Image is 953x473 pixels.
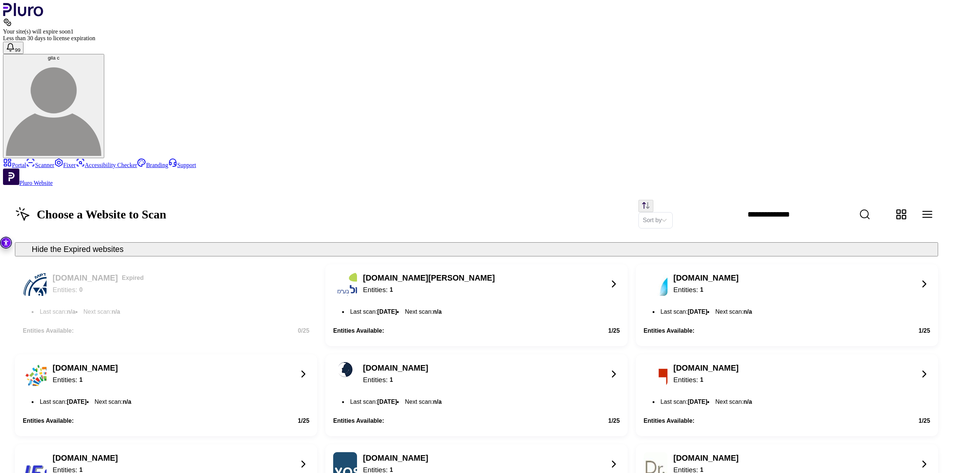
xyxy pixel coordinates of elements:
li: Next scan : [403,307,443,317]
a: Open Pluro Website [3,180,53,186]
div: Entities Available: [23,327,74,334]
div: [DOMAIN_NAME] [673,453,739,463]
button: Open notifications, you have 125 new notifications [3,42,23,54]
button: Change sorting direction [638,200,653,212]
div: Entities Available: [644,327,695,334]
div: [DOMAIN_NAME] [673,273,739,283]
div: 25 [608,327,620,334]
span: 0 / [298,327,303,334]
div: [DOMAIN_NAME] [52,363,118,373]
span: [DATE] [688,309,707,315]
div: 1 [700,375,704,385]
span: n/a [743,309,752,315]
div: 1 [700,285,704,295]
span: n/a [743,399,752,405]
li: Last scan : [348,307,399,317]
span: n/a [67,309,76,315]
div: Entities Available: [23,418,74,424]
div: [DOMAIN_NAME] [673,363,739,373]
li: Next scan : [82,307,122,317]
h1: Choose a Website to Scan [15,206,166,222]
button: Website logo[DOMAIN_NAME]Entities:1Last scan:[DATE]Next scan:n/aEntities Available:1/25 [636,264,938,346]
a: Fixer [54,162,76,168]
div: 1 [79,375,83,385]
div: 25 [608,418,620,424]
span: 1 / [918,327,923,334]
li: Next scan : [713,307,754,317]
button: Website logo[DOMAIN_NAME]Entities:1Last scan:[DATE]Next scan:n/aEntities Available:1/25 [15,354,317,437]
img: gila c [6,61,101,156]
span: n/a [123,399,131,405]
img: Website logo [338,362,353,377]
span: [DATE] [67,399,87,405]
span: [DATE] [377,399,397,405]
button: Website logo[DOMAIN_NAME][PERSON_NAME]Entities:1Last scan:[DATE]Next scan:n/aEntities Available:1/25 [325,264,628,346]
span: Expired [120,273,146,283]
img: Website logo [333,272,389,311]
a: Portal [3,162,26,168]
span: 1 / [918,418,923,424]
div: 1 [390,285,393,295]
div: Set sorting [638,212,673,228]
button: Website logo[DOMAIN_NAME]Entities:1Last scan:[DATE]Next scan:n/aEntities Available:1/25 [636,354,938,437]
a: Support [168,162,196,168]
button: Change content view type to table [916,203,938,225]
a: Scanner [26,162,54,168]
div: [DOMAIN_NAME] [363,453,428,463]
span: 1 / [298,418,303,424]
div: [DOMAIN_NAME] [363,363,428,373]
li: Last scan : [38,307,77,317]
div: Entities: [52,285,146,295]
aside: Sidebar menu [3,158,950,186]
span: 1 / [608,418,613,424]
div: 25 [298,418,309,424]
div: Entities: [673,375,739,385]
span: n/a [433,309,442,315]
span: n/a [112,309,120,315]
span: 1 / [608,327,613,334]
span: [DATE] [688,399,707,405]
div: Entities: [52,375,118,385]
button: Website logo[DOMAIN_NAME]ExpiredEntities:0Last scan:n/aNext scan:n/aEntities Available:0/25 [15,264,317,346]
a: Logo [3,11,44,17]
span: 1 [70,28,73,35]
div: Entities: [363,375,428,385]
div: Your site(s) will expire soon [3,28,950,35]
span: gila c [48,55,59,61]
li: Last scan : [38,397,89,407]
input: Website Search [740,204,911,225]
button: Hide the Expired websites [15,242,938,256]
div: Entities: [673,285,739,295]
span: 99 [15,47,20,53]
div: Less than 30 days to license expiration [3,35,950,42]
li: Next scan : [403,397,443,407]
div: 25 [918,327,930,334]
li: Last scan : [659,397,710,407]
li: Next scan : [93,397,133,407]
div: Entities Available: [333,327,384,334]
button: Change content view type to grid [890,203,912,225]
div: 1 [390,375,393,385]
a: Branding [137,162,168,168]
div: 25 [298,327,309,334]
li: Last scan : [348,397,399,407]
div: 0 [79,285,83,295]
li: Last scan : [659,307,710,317]
div: [DOMAIN_NAME][PERSON_NAME] [363,273,495,283]
div: 25 [918,418,930,424]
div: Entities Available: [333,418,384,424]
span: [DATE] [377,309,397,315]
div: [DOMAIN_NAME] [52,273,146,283]
button: Website logo[DOMAIN_NAME]Entities:1Last scan:[DATE]Next scan:n/aEntities Available:1/25 [325,354,628,437]
a: Accessibility Checker [76,162,137,168]
div: Entities Available: [644,418,695,424]
div: Entities: [363,285,495,295]
li: Next scan : [713,397,754,407]
div: [DOMAIN_NAME] [52,453,118,463]
span: n/a [433,399,442,405]
button: gila cgila c [3,54,104,158]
